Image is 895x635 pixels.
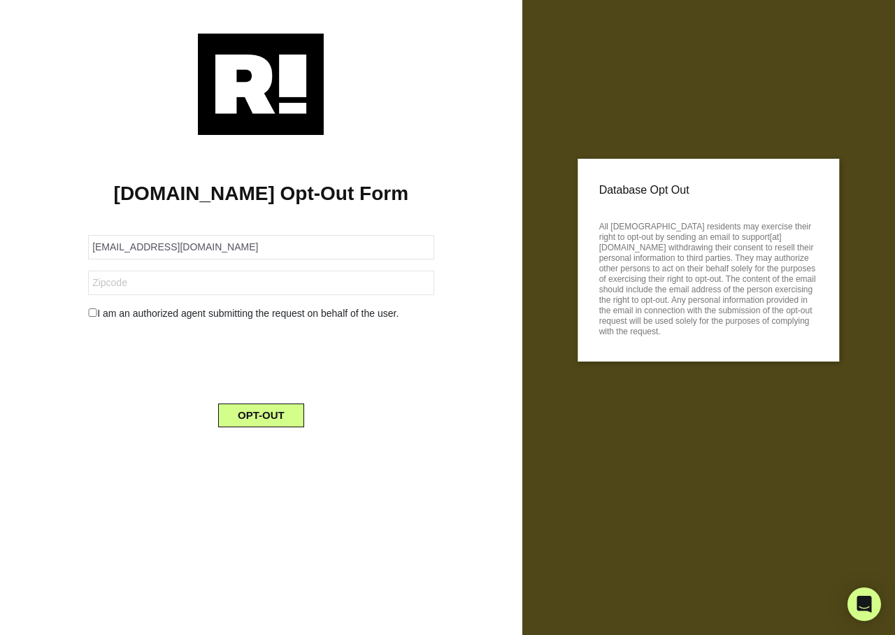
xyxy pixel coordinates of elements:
[78,306,444,321] div: I am an authorized agent submitting the request on behalf of the user.
[847,587,881,621] div: Open Intercom Messenger
[599,180,818,201] p: Database Opt Out
[218,404,304,427] button: OPT-OUT
[155,332,367,387] iframe: reCAPTCHA
[21,182,501,206] h1: [DOMAIN_NAME] Opt-Out Form
[88,235,434,259] input: Email Address
[88,271,434,295] input: Zipcode
[198,34,324,135] img: Retention.com
[599,217,818,337] p: All [DEMOGRAPHIC_DATA] residents may exercise their right to opt-out by sending an email to suppo...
